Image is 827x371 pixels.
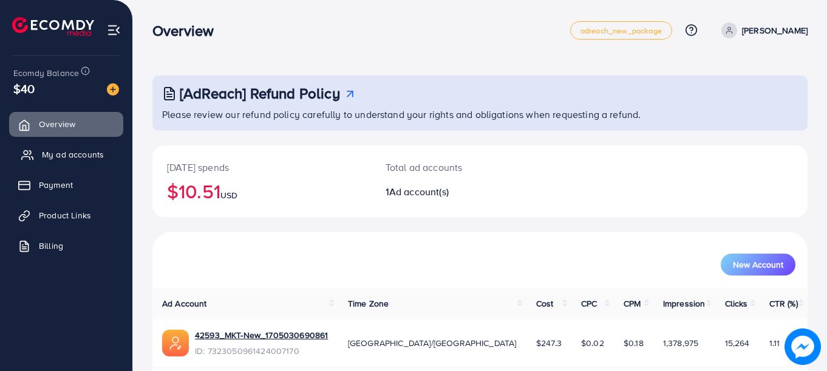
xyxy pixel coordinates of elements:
a: 42593_MKT-New_1705030690861 [195,329,328,341]
p: [PERSON_NAME] [742,23,808,38]
a: Payment [9,173,123,197]
span: $0.02 [581,337,604,349]
span: Ad account(s) [389,185,449,198]
span: adreach_new_package [580,27,662,35]
span: CTR (%) [769,297,798,310]
span: Payment [39,179,73,191]
span: Billing [39,240,63,252]
span: New Account [733,260,783,269]
span: Product Links [39,209,91,221]
p: Please review our refund policy carefully to understand your rights and obligations when requesti... [162,107,800,122]
button: New Account [721,254,795,276]
span: 15,264 [725,337,750,349]
span: ID: 7323050961424007170 [195,345,328,357]
img: ic-ads-acc.e4c84228.svg [162,330,189,356]
span: $0.18 [624,337,644,349]
span: Ad Account [162,297,207,310]
span: $40 [13,80,35,97]
a: Overview [9,112,123,136]
img: logo [12,17,94,36]
a: adreach_new_package [570,21,672,40]
h3: [AdReach] Refund Policy [180,85,340,102]
span: Impression [663,297,706,310]
img: image [107,83,119,95]
span: USD [220,189,237,201]
h2: 1 [386,186,520,198]
span: CPC [581,297,597,310]
p: Total ad accounts [386,160,520,175]
img: image [785,329,820,364]
span: Ecomdy Balance [13,67,79,79]
img: menu [107,23,121,37]
span: Cost [536,297,554,310]
h2: $10.51 [167,179,356,203]
span: Clicks [725,297,748,310]
span: $247.3 [536,337,562,349]
span: Time Zone [348,297,389,310]
span: 1,378,975 [663,337,698,349]
span: My ad accounts [42,148,104,161]
a: Billing [9,234,123,258]
span: CPM [624,297,641,310]
p: [DATE] spends [167,160,356,175]
a: Product Links [9,203,123,227]
span: Overview [39,118,75,130]
a: [PERSON_NAME] [716,23,808,38]
a: My ad accounts [9,142,123,167]
h3: Overview [152,22,223,40]
span: [GEOGRAPHIC_DATA]/[GEOGRAPHIC_DATA] [348,337,517,349]
span: 1.11 [769,337,780,349]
